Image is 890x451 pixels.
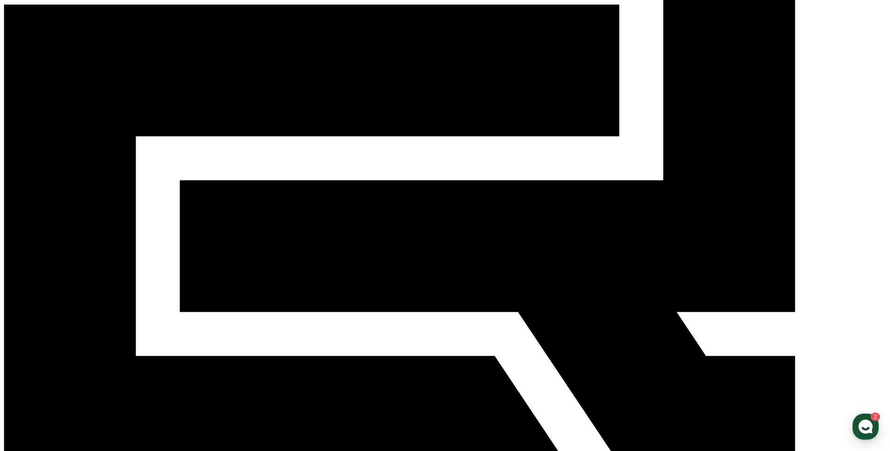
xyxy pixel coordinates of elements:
[62,297,121,321] a: 2대화
[3,297,62,321] a: 홈
[145,311,156,319] span: 설정
[95,297,99,304] span: 2
[86,312,97,319] span: 대화
[121,297,180,321] a: 설정
[30,311,35,319] span: 홈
